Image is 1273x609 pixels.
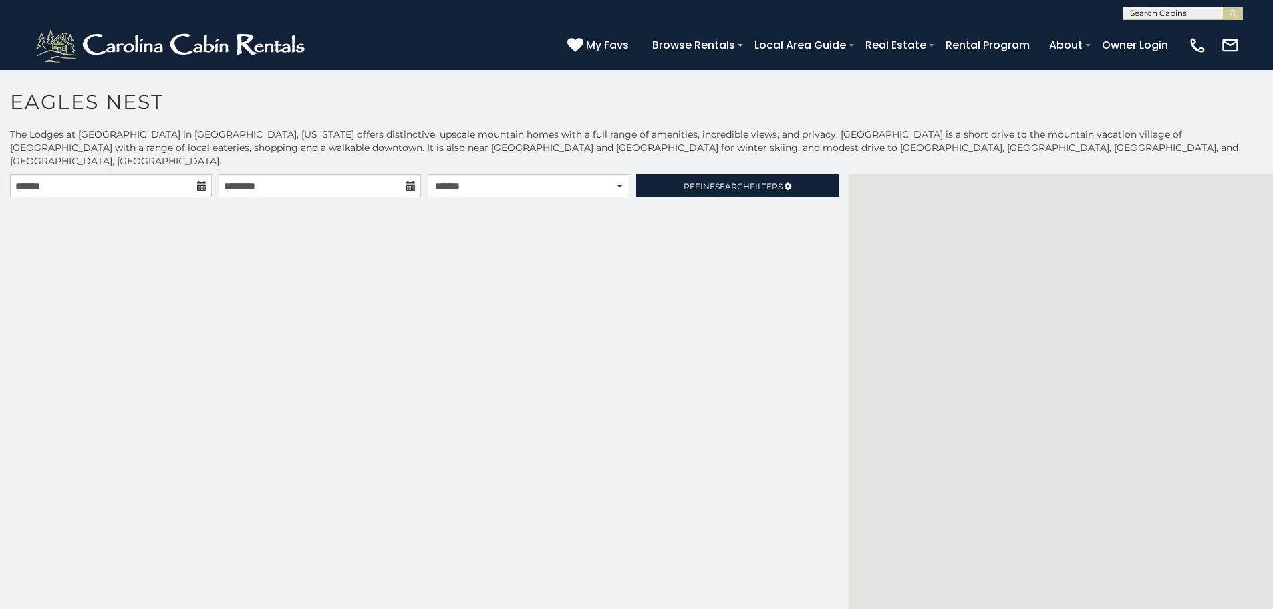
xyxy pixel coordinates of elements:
[636,174,838,197] a: RefineSearchFilters
[859,33,933,57] a: Real Estate
[1221,36,1240,55] img: mail-regular-white.png
[646,33,742,57] a: Browse Rentals
[1188,36,1207,55] img: phone-regular-white.png
[567,37,632,54] a: My Favs
[1042,33,1089,57] a: About
[939,33,1036,57] a: Rental Program
[33,25,311,66] img: White-1-2.png
[586,37,629,53] span: My Favs
[1095,33,1175,57] a: Owner Login
[748,33,853,57] a: Local Area Guide
[684,181,783,191] span: Refine Filters
[715,181,750,191] span: Search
